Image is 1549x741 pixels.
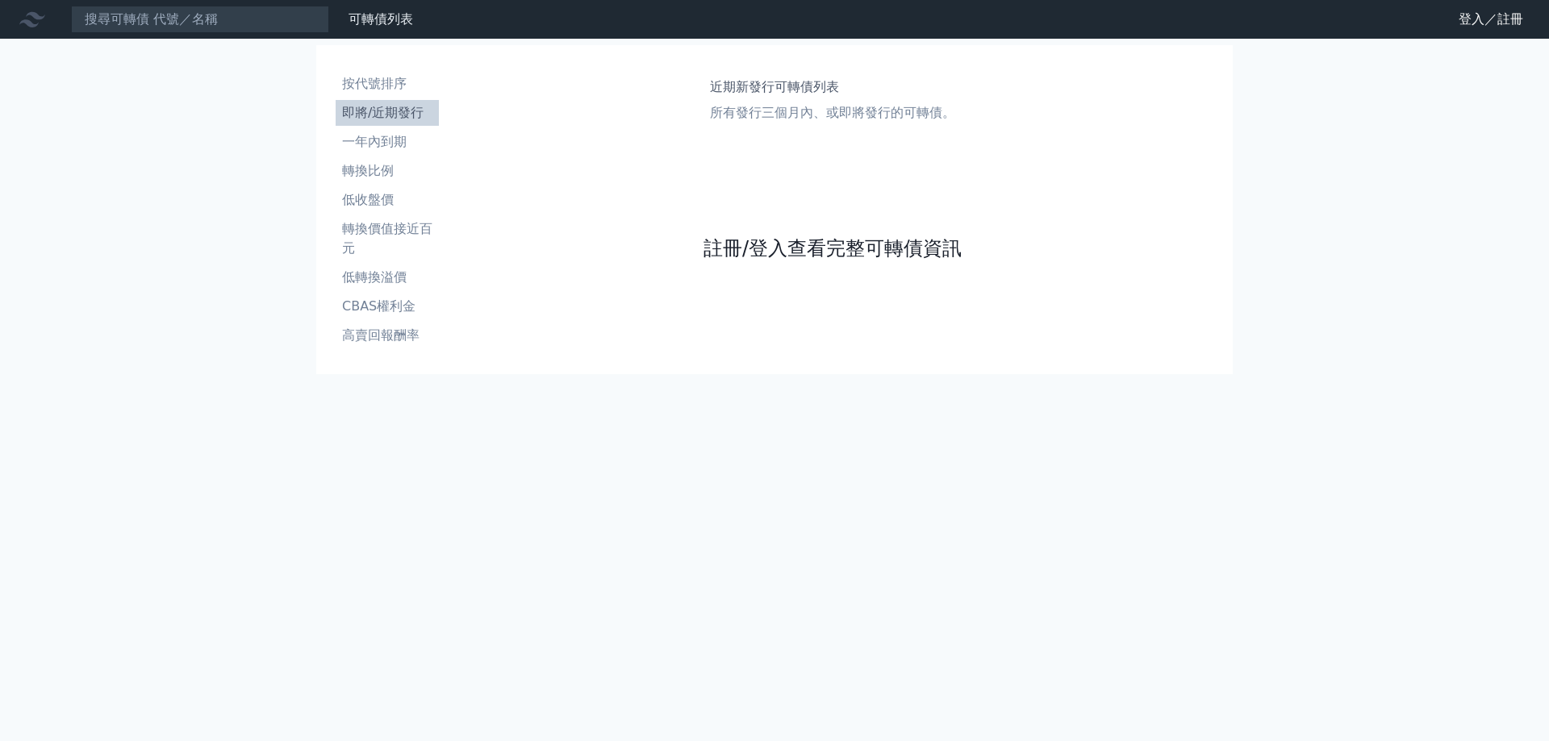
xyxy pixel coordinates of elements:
[336,129,439,155] a: 一年內到期
[336,161,439,181] li: 轉換比例
[710,103,955,123] p: 所有發行三個月內、或即將發行的可轉債。
[71,6,329,33] input: 搜尋可轉債 代號／名稱
[1446,6,1536,32] a: 登入／註冊
[336,326,439,345] li: 高賣回報酬率
[336,219,439,258] li: 轉換價值接近百元
[336,100,439,126] a: 即將/近期發行
[336,323,439,348] a: 高賣回報酬率
[336,74,439,94] li: 按代號排序
[336,293,439,319] a: CBAS權利金
[336,103,439,123] li: 即將/近期發行
[704,235,962,261] a: 註冊/登入查看完整可轉債資訊
[336,158,439,184] a: 轉換比例
[336,216,439,261] a: 轉換價值接近百元
[710,77,955,97] h1: 近期新發行可轉債列表
[336,187,439,213] a: 低收盤價
[336,71,439,97] a: 按代號排序
[336,268,439,287] li: 低轉換溢價
[336,190,439,210] li: 低收盤價
[336,264,439,290] a: 低轉換溢價
[349,11,413,27] a: 可轉債列表
[336,132,439,152] li: 一年內到期
[336,297,439,316] li: CBAS權利金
